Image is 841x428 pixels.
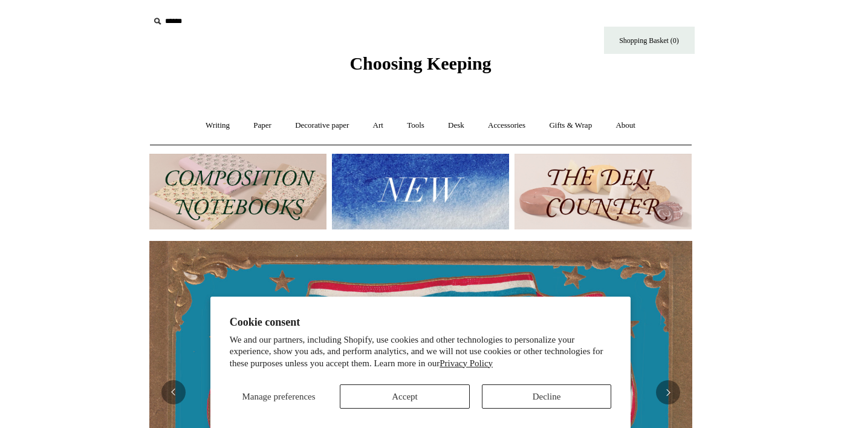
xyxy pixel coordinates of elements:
a: Shopping Basket (0) [604,27,695,54]
a: Privacy Policy [440,358,493,368]
a: About [605,110,646,142]
button: Next [656,380,680,404]
img: 202302 Composition ledgers.jpg__PID:69722ee6-fa44-49dd-a067-31375e5d54ec [149,154,326,229]
a: Decorative paper [284,110,360,142]
img: The Deli Counter [515,154,692,229]
a: Gifts & Wrap [538,110,603,142]
a: Paper [242,110,282,142]
a: Choosing Keeping [349,63,491,71]
a: Tools [396,110,435,142]
img: New.jpg__PID:f73bdf93-380a-4a35-bcfe-7823039498e1 [332,154,509,229]
button: Manage preferences [230,384,328,409]
button: Accept [340,384,470,409]
button: Decline [482,384,612,409]
h2: Cookie consent [230,316,612,329]
span: Manage preferences [242,392,315,401]
span: Choosing Keeping [349,53,491,73]
button: Previous [161,380,186,404]
a: Desk [437,110,475,142]
a: Accessories [477,110,536,142]
a: Art [362,110,394,142]
p: We and our partners, including Shopify, use cookies and other technologies to personalize your ex... [230,334,612,370]
a: Writing [195,110,241,142]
